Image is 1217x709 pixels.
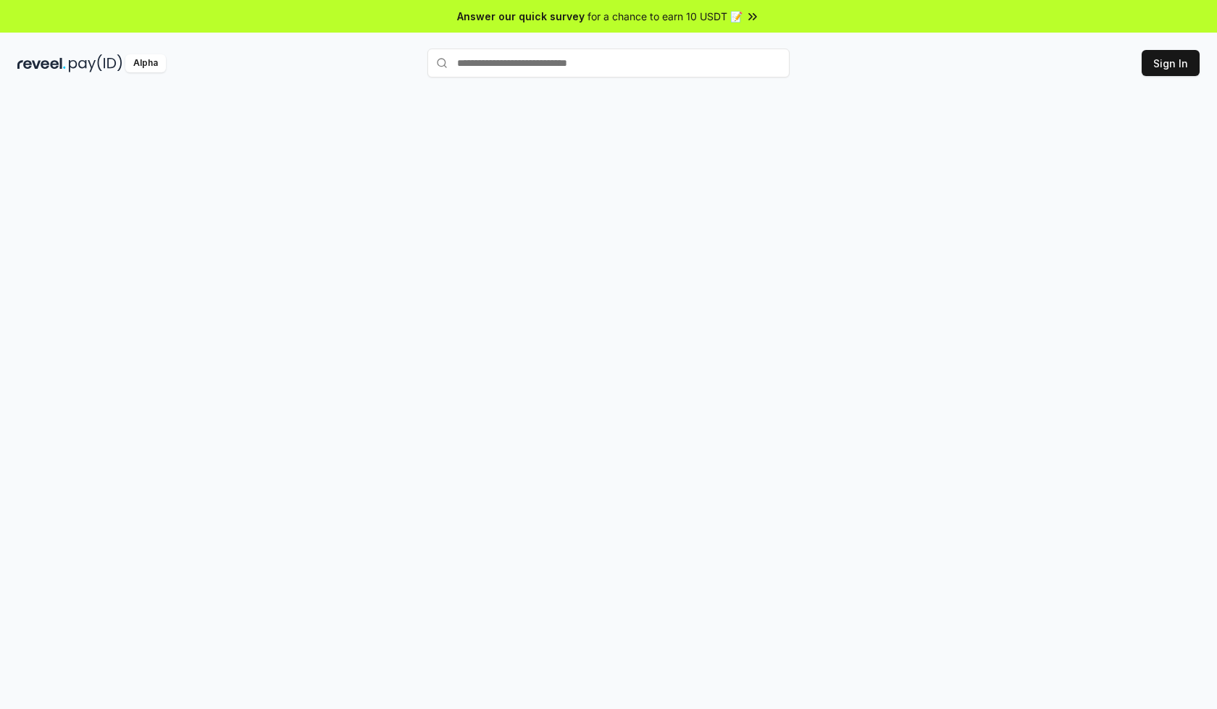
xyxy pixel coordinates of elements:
[1142,50,1200,76] button: Sign In
[587,9,743,24] span: for a chance to earn 10 USDT 📝
[457,9,585,24] span: Answer our quick survey
[125,54,166,72] div: Alpha
[69,54,122,72] img: pay_id
[17,54,66,72] img: reveel_dark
